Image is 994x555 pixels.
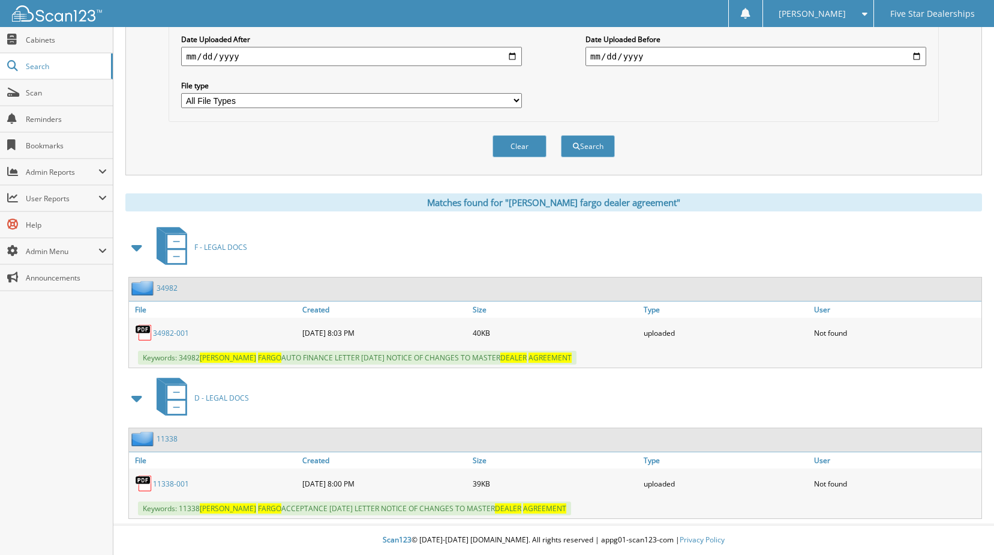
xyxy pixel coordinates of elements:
[585,47,926,66] input: end
[181,47,522,66] input: start
[495,503,521,514] span: DEALER
[26,273,107,283] span: Announcements
[131,431,157,446] img: folder2.png
[26,193,98,204] span: User Reports
[779,10,846,17] span: [PERSON_NAME]
[641,472,811,496] div: uploaded
[383,535,412,545] span: Scan123
[194,393,249,403] span: D - LEGAL DOCS
[470,452,640,469] a: Size
[194,242,247,252] span: F - LEGAL DOCS
[934,497,994,555] iframe: Chat Widget
[299,472,470,496] div: [DATE] 8:00 PM
[890,10,975,17] span: Five Star Dealerships
[493,135,546,157] button: Clear
[258,503,281,514] span: FARGO
[157,283,178,293] a: 34982
[138,351,576,365] span: Keywords: 34982 AUTO FINANCE LETTER [DATE] NOTICE OF CHANGES TO MASTER
[138,502,571,515] span: Keywords: 11338 ACCEPTANCE [DATE] LETTER NOTICE OF CHANGES TO MASTER
[523,503,566,514] span: AGREEMENT
[585,34,926,44] label: Date Uploaded Before
[641,321,811,345] div: uploaded
[153,328,189,338] a: 34982-001
[149,374,249,422] a: D - LEGAL DOCS
[680,535,725,545] a: Privacy Policy
[561,135,615,157] button: Search
[129,452,299,469] a: File
[811,472,981,496] div: Not found
[299,302,470,318] a: Created
[26,246,98,256] span: Admin Menu
[181,80,522,91] label: File type
[26,35,107,45] span: Cabinets
[26,61,105,71] span: Search
[470,302,640,318] a: Size
[181,34,522,44] label: Date Uploaded After
[200,503,256,514] span: [PERSON_NAME]
[200,353,256,363] span: [PERSON_NAME]
[528,353,572,363] span: AGREEMENT
[299,452,470,469] a: Created
[470,321,640,345] div: 40KB
[12,5,102,22] img: scan123-logo-white.svg
[811,321,981,345] div: Not found
[135,475,153,493] img: PDF.png
[26,88,107,98] span: Scan
[149,223,247,271] a: F - LEGAL DOCS
[153,479,189,489] a: 11338-001
[500,353,527,363] span: DEALER
[157,434,178,444] a: 11338
[258,353,281,363] span: FARGO
[470,472,640,496] div: 39KB
[135,324,153,342] img: PDF.png
[131,281,157,296] img: folder2.png
[26,220,107,230] span: Help
[129,302,299,318] a: File
[811,302,981,318] a: User
[811,452,981,469] a: User
[26,114,107,124] span: Reminders
[26,167,98,177] span: Admin Reports
[113,526,994,555] div: © [DATE]-[DATE] [DOMAIN_NAME]. All rights reserved | appg01-scan123-com |
[641,452,811,469] a: Type
[26,141,107,151] span: Bookmarks
[125,193,982,211] div: Matches found for "[PERSON_NAME] fargo dealer agreement"
[299,321,470,345] div: [DATE] 8:03 PM
[641,302,811,318] a: Type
